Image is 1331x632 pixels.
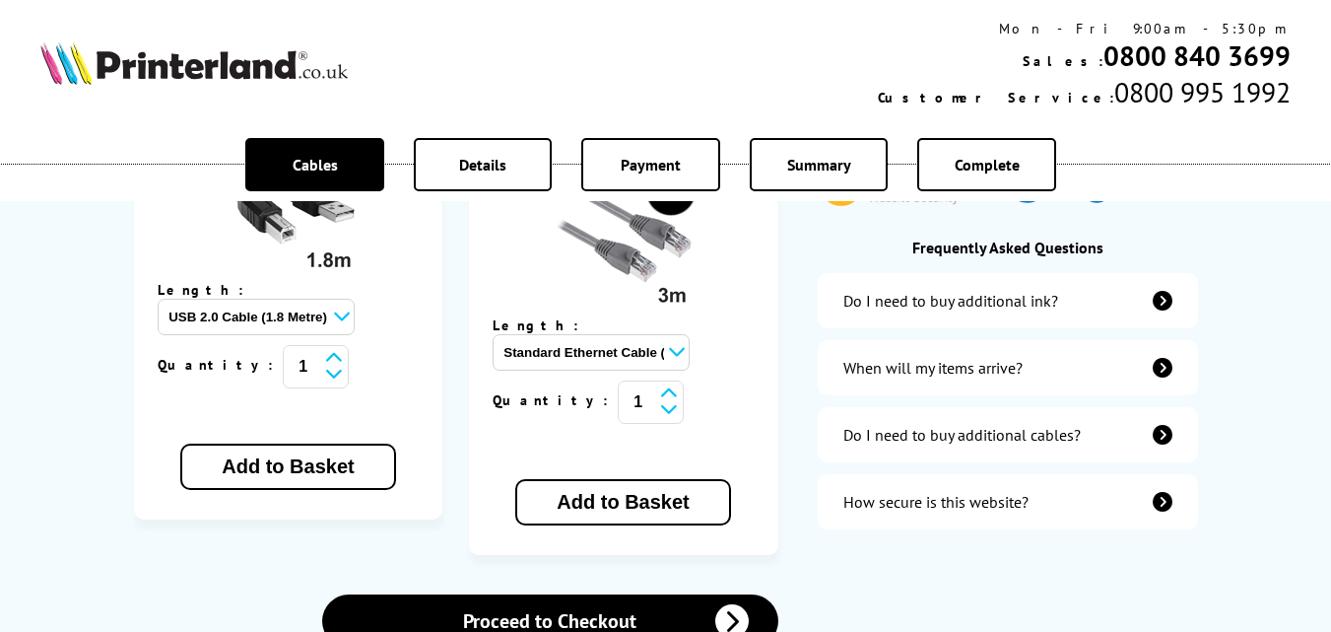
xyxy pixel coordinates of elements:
span: Sales: [1023,52,1103,70]
span: Summary [787,155,851,175]
img: usb cable [214,129,362,277]
span: Cables [293,155,338,175]
a: additional-cables [818,407,1198,462]
div: Do I need to buy additional cables? [843,425,1081,445]
img: Ethernet cable [550,165,698,313]
img: Printerland Logo [40,41,348,85]
div: Do I need to buy additional ink? [843,291,1058,311]
span: Length: [158,281,263,299]
span: Quantity: [158,356,283,374]
div: Frequently Asked Questions [818,238,1198,257]
div: How secure is this website? [843,492,1029,512]
span: Customer Service: [878,89,1114,106]
span: Details [459,155,506,175]
span: Quantity: [493,391,618,409]
button: Add to Basket [515,479,730,526]
a: items-arrive [818,340,1198,395]
span: Complete [955,155,1020,175]
a: 0800 840 3699 [1103,37,1291,74]
div: When will my items arrive? [843,358,1023,378]
button: Add to Basket [180,444,395,490]
a: additional-ink [818,273,1198,328]
span: Length: [493,316,598,334]
span: Payment [621,155,681,175]
div: Mon - Fri 9:00am - 5:30pm [878,20,1291,37]
span: 0800 995 1992 [1114,74,1291,110]
a: secure-website [818,474,1198,529]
